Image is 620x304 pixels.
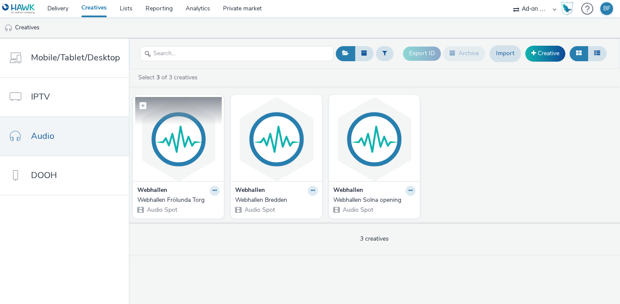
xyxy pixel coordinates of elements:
[31,130,54,142] span: Audio
[2,3,35,14] img: undefined Logo
[156,73,160,81] strong: 3
[333,196,412,204] div: Webhallen Solna opening
[31,169,57,182] span: DOOH
[331,97,418,181] img: Webhallen Solna opening visual
[588,46,607,61] button: Table
[137,186,167,196] strong: Webhallen
[31,91,50,103] span: IPTV
[137,196,220,204] a: Webhallen Frölunda Torg
[603,2,611,15] div: BF
[360,235,389,243] span: 3 creatives
[443,46,485,61] button: Archive
[4,24,13,32] img: audio
[31,51,120,64] span: Mobile/Tablet/Desktop
[342,206,373,214] span: Audio Spot
[561,2,573,16] img: Hawk Academy
[146,206,177,214] span: Audio Spot
[490,45,521,62] a: Import
[333,196,415,204] a: Webhallen Solna opening
[403,47,441,60] button: Export ID
[135,97,222,181] img: Webhallen Frölunda Torg visual
[235,196,314,204] div: Webhallen Bredden
[235,186,265,196] strong: Webhallen
[561,2,577,16] a: Hawk Academy
[137,73,201,81] a: Select of 3 creatives
[140,46,334,61] input: Search...
[333,186,363,196] strong: Webhallen
[525,46,565,61] a: Creative
[570,46,588,61] button: Grid
[233,97,319,181] img: Webhallen Bredden visual
[137,196,216,204] div: Webhallen Frölunda Torg
[235,196,317,204] a: Webhallen Bredden
[244,206,275,214] span: Audio Spot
